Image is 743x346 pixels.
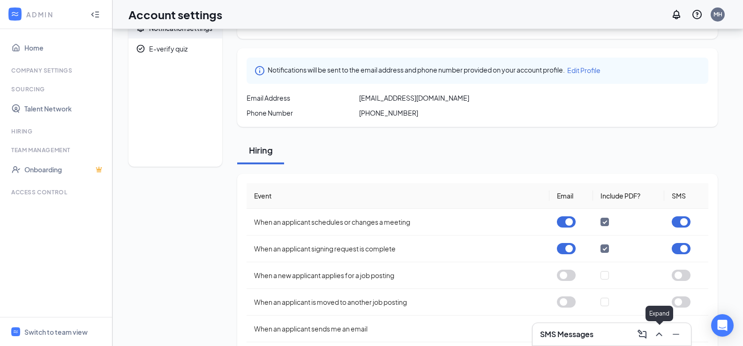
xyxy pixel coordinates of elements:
[10,9,20,19] svg: WorkstreamLogo
[128,38,222,59] a: CheckmarkCircleE-verify quiz
[593,183,664,209] th: Include PDF?
[128,7,222,22] h1: Account settings
[90,10,100,19] svg: Collapse
[247,262,549,289] td: When a new applicant applies for a job posting
[149,44,188,53] div: E-verify quiz
[13,329,19,335] svg: WorkstreamLogo
[247,144,275,156] div: Hiring
[691,9,703,20] svg: QuestionInfo
[24,38,105,57] a: Home
[247,209,549,236] td: When an applicant schedules or changes a meeting
[359,93,469,103] span: [EMAIL_ADDRESS][DOMAIN_NAME]
[136,44,145,53] svg: CheckmarkCircle
[24,327,88,337] div: Switch to team view
[11,146,103,154] div: Team Management
[540,329,593,339] h3: SMS Messages
[668,327,683,342] button: Minimize
[359,108,418,118] span: [PHONE_NUMBER]
[670,329,682,340] svg: Minimize
[567,66,600,74] span: Edit Profile
[24,99,105,118] a: Talent Network
[713,10,722,18] div: MH
[247,289,549,316] td: When an applicant is moved to another job posting
[11,85,103,93] div: Sourcing
[247,236,549,262] td: When an applicant signing request is complete
[645,306,673,321] div: Expand
[247,183,549,209] th: Event
[711,314,734,337] div: Open Intercom Messenger
[26,10,82,19] div: ADMIN
[247,316,549,342] td: When an applicant sends me an email
[549,183,593,209] th: Email
[11,188,103,196] div: Access control
[567,65,600,76] a: Edit Profile
[254,65,265,76] svg: Info
[11,127,103,135] div: Hiring
[247,108,293,118] span: Phone Number
[671,9,682,20] svg: Notifications
[24,160,105,179] a: OnboardingCrown
[635,327,650,342] button: ComposeMessage
[653,329,665,340] svg: ChevronUp
[247,93,290,103] span: Email Address
[664,183,708,209] th: SMS
[652,327,667,342] button: ChevronUp
[637,329,648,340] svg: ComposeMessage
[11,66,103,74] div: Company Settings
[268,65,565,76] span: Notifications will be sent to the email address and phone number provided on your account profile.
